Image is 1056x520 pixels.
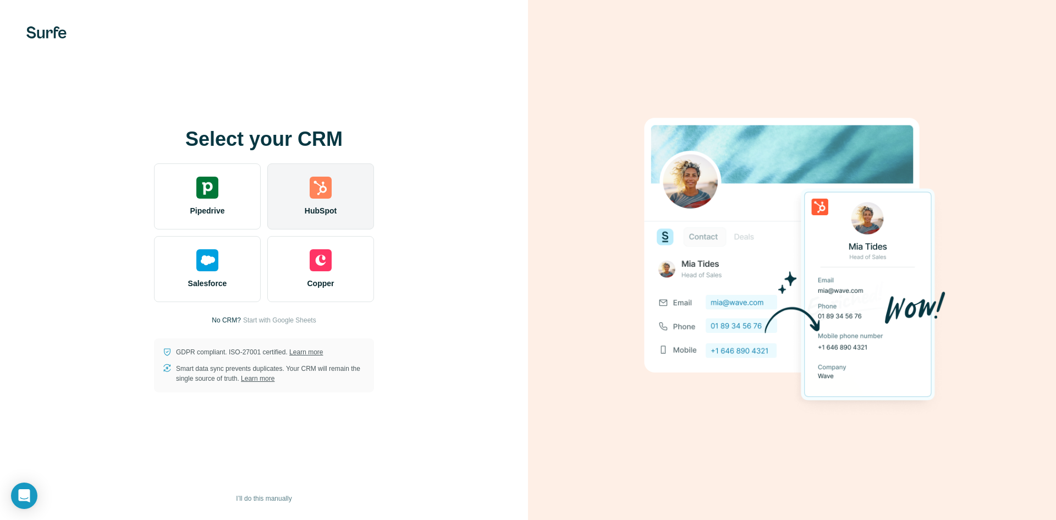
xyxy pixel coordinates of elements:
div: Open Intercom Messenger [11,483,37,509]
a: Learn more [241,375,274,382]
span: I’ll do this manually [236,494,291,503]
span: Salesforce [188,278,227,289]
img: HUBSPOT image [638,101,946,420]
span: HubSpot [305,205,337,216]
img: pipedrive's logo [196,177,218,199]
img: Surfe's logo [26,26,67,39]
span: Pipedrive [190,205,224,216]
img: hubspot's logo [310,177,332,199]
button: I’ll do this manually [228,490,299,507]
img: salesforce's logo [196,249,218,271]
h1: Select your CRM [154,128,374,150]
button: Start with Google Sheets [243,315,316,325]
span: Copper [307,278,334,289]
img: copper's logo [310,249,332,271]
a: Learn more [289,348,323,356]
p: No CRM? [212,315,241,325]
p: Smart data sync prevents duplicates. Your CRM will remain the single source of truth. [176,364,365,384]
p: GDPR compliant. ISO-27001 certified. [176,347,323,357]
